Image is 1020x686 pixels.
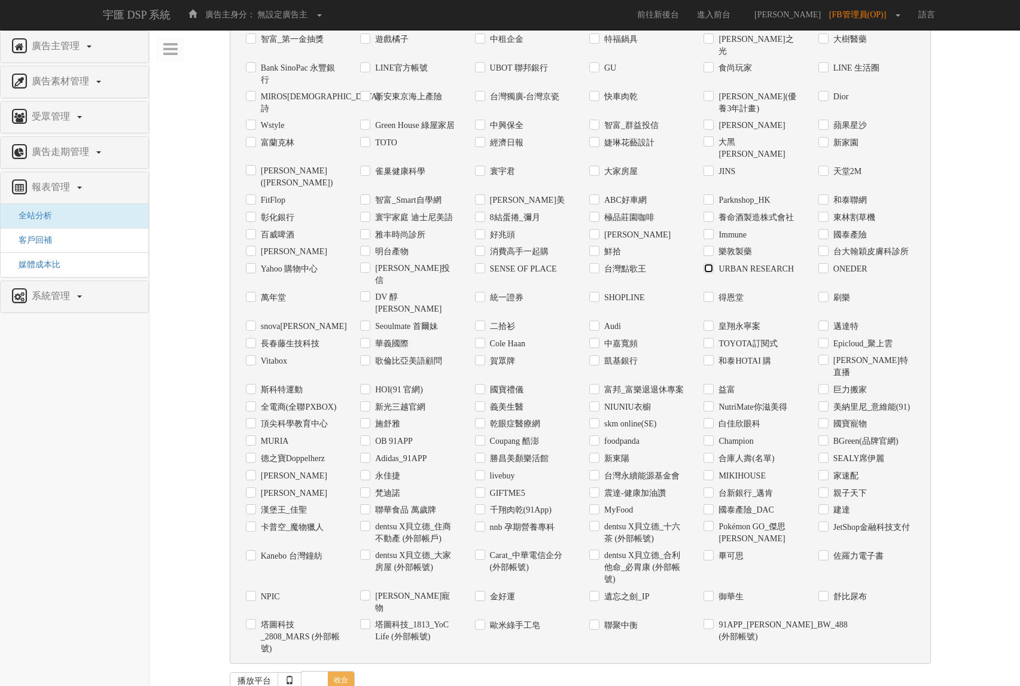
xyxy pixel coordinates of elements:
[487,470,515,482] label: livebuy
[258,120,285,132] label: Wstyle
[601,62,616,74] label: GU
[601,591,649,603] label: 遺忘之劍_IP
[830,62,879,74] label: LINE 生活圈
[29,182,76,192] span: 報表管理
[487,321,515,333] label: 二拾衫
[487,620,540,632] label: 歐米綠手工皂
[372,418,400,430] label: 施舒雅
[487,384,523,396] label: 國寶禮儀
[601,435,640,447] label: foodpanda
[258,33,324,45] label: 智富_第一金抽獎
[487,212,540,224] label: 8結蛋捲_彌月
[258,401,337,413] label: 全電商(全聯PXBOX)
[487,522,555,533] label: nnb 孕期營養專科
[601,321,621,333] label: Audi
[372,401,425,413] label: 新光三越官網
[830,120,867,132] label: 蘋果星沙
[487,263,557,275] label: SENSE ОF PLACE
[29,76,95,86] span: 廣告素材管理
[487,401,523,413] label: 義美生醫
[715,292,744,304] label: 得恩堂
[258,62,342,86] label: Bank SinoPac 永豐銀行
[601,384,684,396] label: 富邦_富樂退退休專案
[10,211,52,220] span: 全站分析
[830,550,884,562] label: 佐羅力電子書
[715,194,770,206] label: Parknshop_HK
[601,292,645,304] label: SHOPLINE
[258,246,327,258] label: [PERSON_NAME]
[487,194,565,206] label: [PERSON_NAME]美
[715,355,771,367] label: 和泰HOTAI 購
[715,435,753,447] label: Champion
[258,522,324,533] label: 卡普空_魔物獵人
[487,453,549,465] label: 勝昌美顏樂活館
[372,590,456,614] label: [PERSON_NAME]寵物
[601,550,686,586] label: dentsu X貝立德_合利他命_必胃康 (外部帳號)
[830,166,861,178] label: 天堂2M
[372,263,456,286] label: [PERSON_NAME]投信
[601,338,638,350] label: 中嘉寬頻
[830,338,893,350] label: Epicloud_聚上雲
[830,292,850,304] label: 刷樂
[487,292,523,304] label: 統一證券
[601,212,654,224] label: 極品莊園咖啡
[372,120,455,132] label: Green House 綠屋家居
[487,91,560,103] label: 台灣獨廣-台灣京瓷
[29,111,76,121] span: 受眾管理
[830,137,858,149] label: 新家園
[487,246,549,258] label: 消費高手一起購
[258,321,342,333] label: snova[PERSON_NAME]
[487,355,515,367] label: 賀眾牌
[372,246,409,258] label: 明台產物
[830,33,867,45] label: 大樹醫藥
[715,136,800,160] label: 大黑[PERSON_NAME]
[830,91,849,103] label: Dior
[258,435,289,447] label: MURIA
[830,453,885,465] label: SEALY席伊麗
[372,338,409,350] label: 華義國際
[372,521,456,545] label: dentsu X貝立德_住商不動產 (外部帳戶)
[715,263,794,275] label: URBAN RESEARCH
[258,263,318,275] label: Yahoo 購物中心
[372,212,453,224] label: 寰宇家庭 迪士尼美語
[10,236,52,245] span: 客戶回補
[830,591,867,603] label: 舒比尿布
[715,619,800,643] label: 91APP_[PERSON_NAME]_BW_488 (外部帳號)
[830,487,867,499] label: 親子天下
[372,62,428,74] label: LINE官方帳號
[258,292,286,304] label: 萬年堂
[258,212,294,224] label: 彰化銀行
[372,619,456,643] label: 塔圖科技_1813_YoC Life (外部帳號)
[258,591,280,603] label: NPIC
[258,453,325,465] label: 德之寶Doppelherz
[715,338,777,350] label: TOYOTA訂閱式
[601,246,621,258] label: 鮮拾
[715,521,800,545] label: Pokémon GO_傑思[PERSON_NAME]
[830,212,875,224] label: 東林割草機
[10,37,139,56] a: 廣告主管理
[372,550,456,574] label: dentsu X貝立德_大家房屋 (外部帳號)
[715,418,760,430] label: 白佳欣眼科
[830,504,850,516] label: 建達
[601,401,651,413] label: NIUNIU衣櫥
[487,504,552,516] label: 千翔肉乾(91App)
[372,470,400,482] label: 永佳捷
[487,591,515,603] label: 金好運
[601,263,646,275] label: 台灣點歌王
[258,137,294,149] label: 富蘭克林
[205,10,255,19] span: 廣告主身分：
[715,591,744,603] label: 御華生
[715,229,747,241] label: Immune
[601,521,686,545] label: dentsu X貝立德_十六茶 (外部帳號)
[715,246,752,258] label: 樂敦製藥
[830,194,867,206] label: 和泰聯網
[715,33,800,57] label: [PERSON_NAME]之光
[372,487,400,499] label: 梵迪諾
[10,108,139,127] a: 受眾管理
[10,260,60,269] span: 媒體成本比
[372,137,397,149] label: TOTO
[372,33,409,45] label: 遊戲橘子
[29,147,95,157] span: 廣告走期管理
[487,550,571,574] label: Carat_中華電信企分 (外部帳號)
[601,137,654,149] label: 婕琳花藝設計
